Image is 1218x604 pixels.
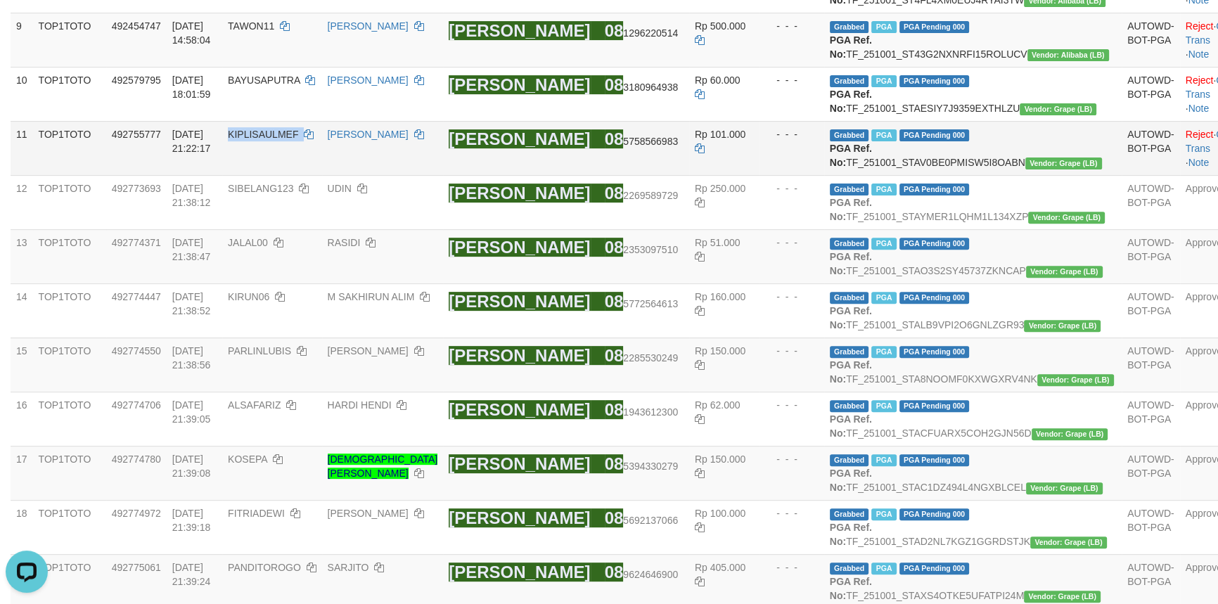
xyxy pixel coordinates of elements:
span: KOSEPA [228,454,267,465]
a: RASIDI [328,237,361,248]
span: Rp 500.000 [695,20,745,32]
span: Marked by adsGILANG [871,21,896,33]
span: PGA Pending [899,346,970,358]
b: PGA Ref. No: [830,34,872,60]
span: Copy 083180964938 to clipboard [605,82,679,93]
ah_el_jm_1757876466094: [PERSON_NAME] [449,508,590,527]
td: AUTOWD-BOT-PGA [1122,500,1180,554]
b: PGA Ref. No: [830,359,872,385]
span: Grabbed [830,346,869,358]
a: M SAKHIRUN ALIM [328,291,415,302]
div: - - - [765,290,819,304]
td: AUTOWD-BOT-PGA [1122,175,1180,229]
a: Reject [1186,75,1214,86]
b: PGA Ref. No: [830,197,872,222]
span: Grabbed [830,184,869,195]
span: PGA Pending [899,508,970,520]
ah_el_jm_1757876466094: 08 [605,238,624,257]
ah_el_jm_1757876466094: [PERSON_NAME] [449,129,590,148]
div: - - - [765,181,819,195]
ah_el_jm_1757876466094: 08 [605,454,624,473]
a: [PERSON_NAME] [328,129,409,140]
ah_el_jm_1757876466094: 08 [605,563,624,581]
td: TOP1TOTO [33,13,106,67]
span: Grabbed [830,400,869,412]
td: 11 [11,121,33,175]
div: - - - [765,236,819,250]
span: Rp 51.000 [695,237,741,248]
td: AUTOWD-BOT-PGA [1122,283,1180,338]
b: PGA Ref. No: [830,522,872,547]
div: - - - [765,344,819,358]
td: 13 [11,229,33,283]
span: Vendor URL: https://dashboard.q2checkout.com/secure [1026,482,1103,494]
span: Grabbed [830,292,869,304]
td: TF_251001_STAO3S2SY45737ZKNCAP [824,229,1122,283]
td: AUTOWD-BOT-PGA [1122,67,1180,121]
td: TOP1TOTO [33,446,106,500]
span: Copy 085394330279 to clipboard [605,461,679,472]
span: Grabbed [830,508,869,520]
a: UDIN [328,183,352,194]
td: TF_251001_STAESIY7J9359EXTHLZU [824,67,1122,121]
span: Vendor URL: https://dashboard.q2checkout.com/secure [1024,591,1101,603]
span: 492774972 [112,508,161,519]
span: Marked by adsdarwis [871,292,896,304]
a: [DEMOGRAPHIC_DATA][PERSON_NAME] [328,454,438,479]
ah_el_jm_1757876466094: 08 [605,21,624,40]
span: Rp 160.000 [695,291,745,302]
span: 492774550 [112,345,161,356]
td: TOP1TOTO [33,283,106,338]
td: TOP1TOTO [33,500,106,554]
div: - - - [765,452,819,466]
span: Rp 100.000 [695,508,745,519]
div: - - - [765,127,819,141]
span: Vendor URL: https://dashboard.q2checkout.com/secure [1026,266,1103,278]
td: AUTOWD-BOT-PGA [1122,121,1180,175]
td: TF_251001_STAD2NL7KGZ1GGRDSTJK [824,500,1122,554]
span: 492774447 [112,291,161,302]
span: Copy 089624646900 to clipboard [605,569,679,580]
span: PGA Pending [899,238,970,250]
ah_el_jm_1757876466094: 08 [605,346,624,365]
span: 492755777 [112,129,161,140]
td: TOP1TOTO [33,175,106,229]
span: [DATE] 21:38:47 [172,237,211,262]
b: PGA Ref. No: [830,143,872,168]
ah_el_jm_1757876466094: [PERSON_NAME] [449,184,590,203]
span: [DATE] 21:38:56 [172,345,211,371]
span: Copy 081296220514 to clipboard [605,27,679,39]
span: TAWON11 [228,20,274,32]
td: 12 [11,175,33,229]
span: Grabbed [830,563,869,574]
ah_el_jm_1757876466094: 08 [605,292,624,311]
div: - - - [765,73,819,87]
td: TOP1TOTO [33,392,106,446]
td: TOP1TOTO [33,229,106,283]
span: Marked by adsdarwis [871,400,896,412]
td: 18 [11,500,33,554]
button: Open LiveChat chat widget [6,6,48,48]
a: HARDI HENDI [328,399,392,411]
span: Rp 250.000 [695,183,745,194]
a: Reject [1186,20,1214,32]
span: PGA Pending [899,563,970,574]
ah_el_jm_1757876466094: [PERSON_NAME] [449,238,590,257]
span: Marked by adsGILANG [871,129,896,141]
span: PGA Pending [899,292,970,304]
span: 492579795 [112,75,161,86]
a: Note [1188,49,1210,60]
b: PGA Ref. No: [830,305,872,330]
span: [DATE] 21:22:17 [172,129,211,154]
div: - - - [765,560,819,574]
span: Copy 082285530249 to clipboard [605,352,679,364]
td: TOP1TOTO [33,67,106,121]
b: PGA Ref. No: [830,251,872,276]
b: PGA Ref. No: [830,89,872,114]
span: 492775061 [112,562,161,573]
td: 14 [11,283,33,338]
a: [PERSON_NAME] [328,345,409,356]
span: Rp 62.000 [695,399,741,411]
a: [PERSON_NAME] [328,508,409,519]
span: Copy 082353097510 to clipboard [605,244,679,255]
